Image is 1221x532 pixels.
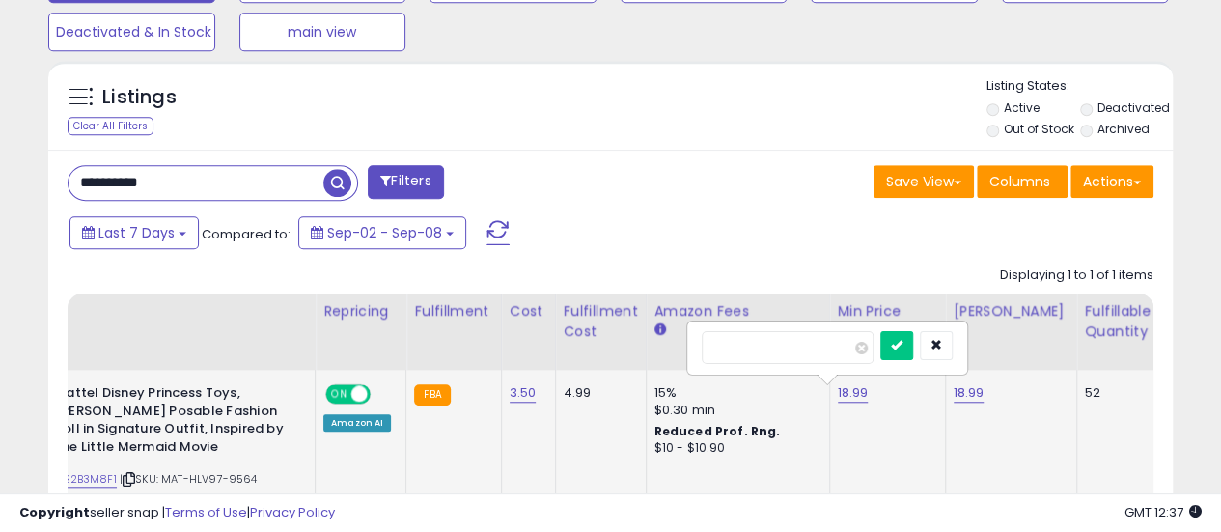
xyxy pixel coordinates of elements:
[1003,99,1039,116] label: Active
[202,225,291,243] span: Compared to:
[954,301,1068,322] div: [PERSON_NAME]
[239,13,406,51] button: main view
[1000,266,1153,285] div: Displaying 1 to 1 of 1 items
[654,440,815,457] div: $10 - $10.90
[414,301,492,322] div: Fulfillment
[54,384,289,461] b: Mattel Disney Princess Toys, [PERSON_NAME] Posable Fashion Doll in Signature Outfit, Inspired by ...
[102,84,177,111] h5: Listings
[98,223,175,242] span: Last 7 Days
[414,384,450,406] small: FBA
[69,216,199,249] button: Last 7 Days
[323,301,398,322] div: Repricing
[298,216,466,249] button: Sep-02 - Sep-08
[368,165,443,199] button: Filters
[654,423,781,439] b: Reduced Prof. Rng.
[564,384,631,402] div: 4.99
[510,301,547,322] div: Cost
[954,383,985,403] a: 18.99
[986,77,1173,96] p: Listing States:
[1097,121,1150,137] label: Archived
[48,13,215,51] button: Deactivated & In Stock
[68,117,153,135] div: Clear All Filters
[654,301,821,322] div: Amazon Fees
[1124,503,1202,521] span: 2025-09-16 12:37 GMT
[654,322,666,339] small: Amazon Fees.
[989,172,1050,191] span: Columns
[1003,121,1073,137] label: Out of Stock
[120,471,258,487] span: | SKU: MAT-HLV97-9564
[165,503,247,521] a: Terms of Use
[6,301,307,322] div: Title
[977,165,1068,198] button: Columns
[654,402,815,419] div: $0.30 min
[510,383,537,403] a: 3.50
[1097,99,1170,116] label: Deactivated
[368,386,399,403] span: OFF
[1070,165,1153,198] button: Actions
[874,165,974,198] button: Save View
[654,384,815,402] div: 15%
[838,383,869,403] a: 18.99
[1085,384,1145,402] div: 52
[838,301,937,322] div: Min Price
[327,386,351,403] span: ON
[323,414,391,432] div: Amazon AI
[250,503,335,521] a: Privacy Policy
[19,503,90,521] strong: Copyright
[50,471,117,488] a: B0B2B3M8F1
[1085,301,1152,342] div: Fulfillable Quantity
[19,504,335,522] div: seller snap | |
[564,301,638,342] div: Fulfillment Cost
[327,223,442,242] span: Sep-02 - Sep-08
